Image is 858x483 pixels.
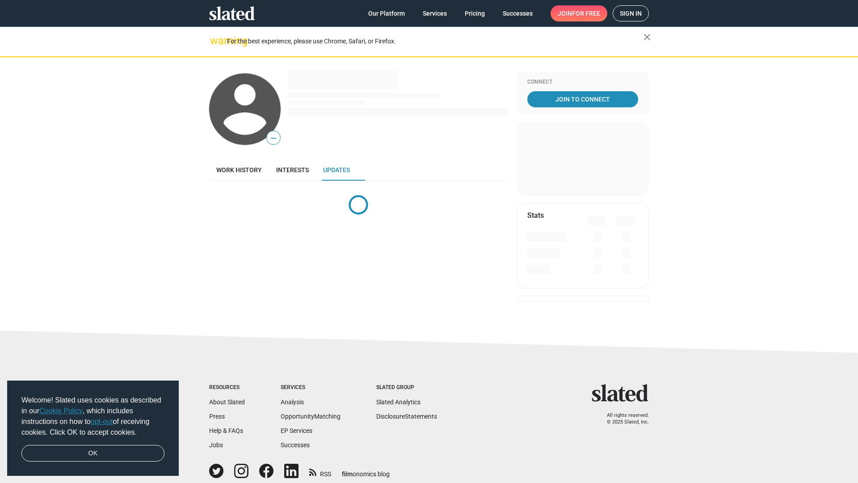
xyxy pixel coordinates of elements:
div: Services [281,384,341,391]
p: All rights reserved. © 2025 Slated, Inc. [597,412,649,425]
a: Our Platform [361,5,412,21]
div: Connect [527,79,638,86]
a: Jobs [209,441,223,449]
a: filmonomics blog [342,463,390,479]
div: Resources [209,384,245,391]
a: Pricing [458,5,492,21]
a: About Slated [209,398,245,406]
span: Updates [323,166,350,174]
div: Slated Group [376,384,437,391]
a: Services [416,5,454,21]
a: Successes [281,441,310,449]
a: Interests [269,159,316,181]
a: Help & FAQs [209,427,243,434]
span: Sign in [620,6,642,21]
div: For the best experience, please use Chrome, Safari, or Firefox. [227,35,643,47]
a: Successes [496,5,540,21]
a: Join To Connect [527,91,638,107]
span: — [267,132,280,144]
span: film [342,470,353,478]
span: Join [558,5,600,21]
a: EP Services [281,427,312,434]
a: Slated Analytics [376,398,421,406]
span: Interests [276,166,309,174]
a: DisclosureStatements [376,413,437,420]
a: Analysis [281,398,304,406]
span: for free [572,5,600,21]
span: Pricing [465,5,485,21]
a: Cookie Policy [39,407,83,415]
span: Successes [503,5,533,21]
a: opt-out [91,418,113,425]
a: Sign in [613,5,649,21]
span: Work history [216,166,262,174]
span: Our Platform [368,5,405,21]
div: cookieconsent [7,381,179,476]
a: OpportunityMatching [281,413,341,420]
a: Joinfor free [551,5,607,21]
a: dismiss cookie message [21,445,164,462]
span: Join To Connect [529,91,636,107]
a: Press [209,413,225,420]
span: Services [423,5,447,21]
span: Welcome! Slated uses cookies as described in our , which includes instructions on how to of recei... [21,395,164,438]
a: Work history [209,159,269,181]
a: Updates [316,159,357,181]
a: RSS [309,465,331,479]
mat-icon: warning [210,35,221,46]
mat-card-title: Stats [527,211,544,220]
mat-icon: close [642,32,652,42]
